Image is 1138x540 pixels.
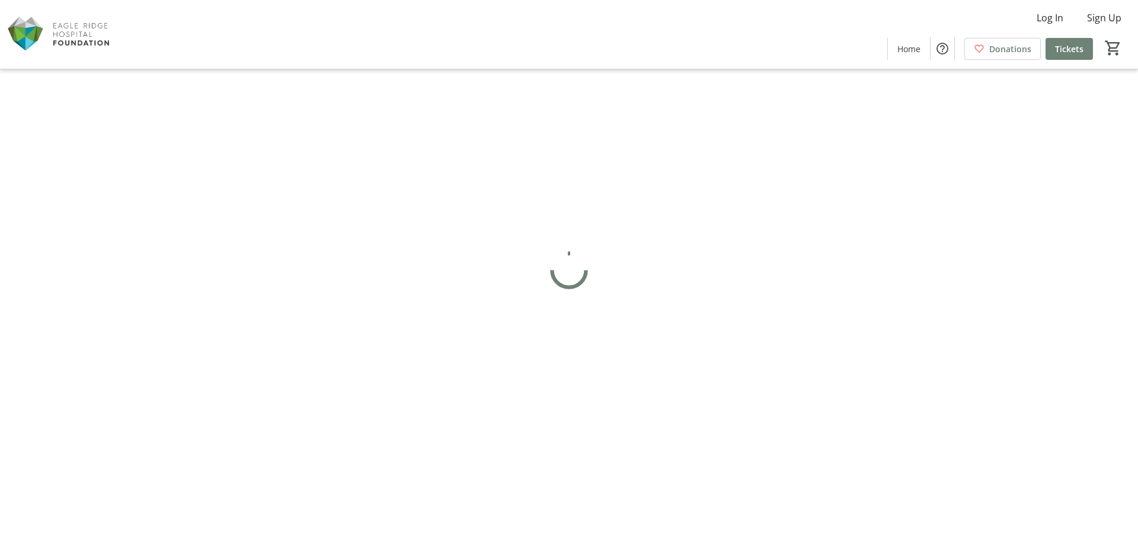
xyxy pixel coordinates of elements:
[1087,11,1121,25] span: Sign Up
[1078,8,1131,27] button: Sign Up
[1027,8,1073,27] button: Log In
[1102,37,1124,59] button: Cart
[7,5,113,64] img: Eagle Ridge Hospital Foundation's Logo
[897,43,920,55] span: Home
[964,38,1041,60] a: Donations
[931,37,954,60] button: Help
[888,38,930,60] a: Home
[1037,11,1063,25] span: Log In
[1046,38,1093,60] a: Tickets
[989,43,1031,55] span: Donations
[1055,43,1083,55] span: Tickets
